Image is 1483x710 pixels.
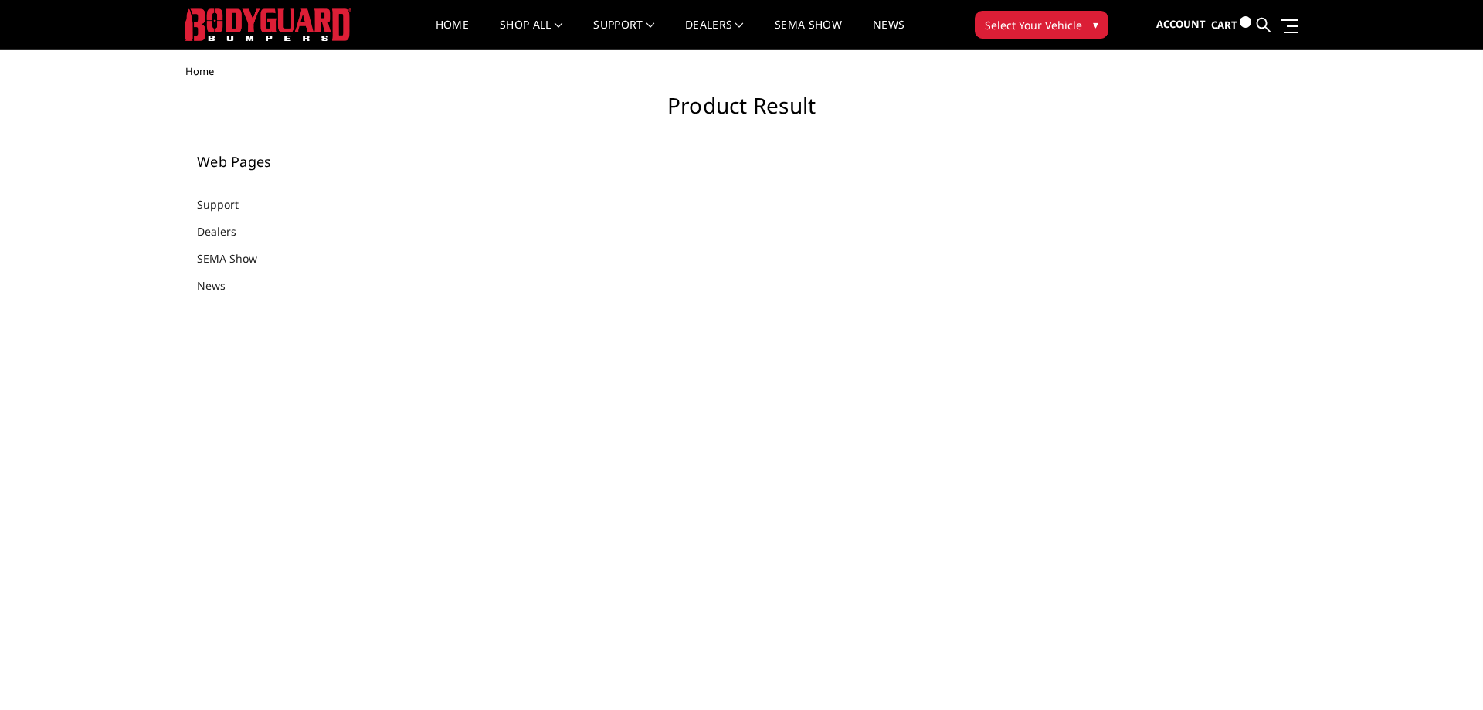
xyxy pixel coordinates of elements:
[500,19,562,49] a: shop all
[197,277,245,294] a: News
[985,17,1082,33] span: Select Your Vehicle
[185,8,351,41] img: BODYGUARD BUMPERS
[1211,18,1237,32] span: Cart
[975,11,1108,39] button: Select Your Vehicle
[197,196,258,212] a: Support
[873,19,904,49] a: News
[197,250,277,267] a: SEMA Show
[185,93,1298,131] h1: Product Result
[775,19,842,49] a: SEMA Show
[1156,4,1206,46] a: Account
[1211,4,1251,46] a: Cart
[436,19,469,49] a: Home
[685,19,744,49] a: Dealers
[1156,17,1206,31] span: Account
[185,64,214,78] span: Home
[1093,16,1098,32] span: ▾
[197,155,385,168] h5: Web Pages
[593,19,654,49] a: Support
[197,223,256,239] a: Dealers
